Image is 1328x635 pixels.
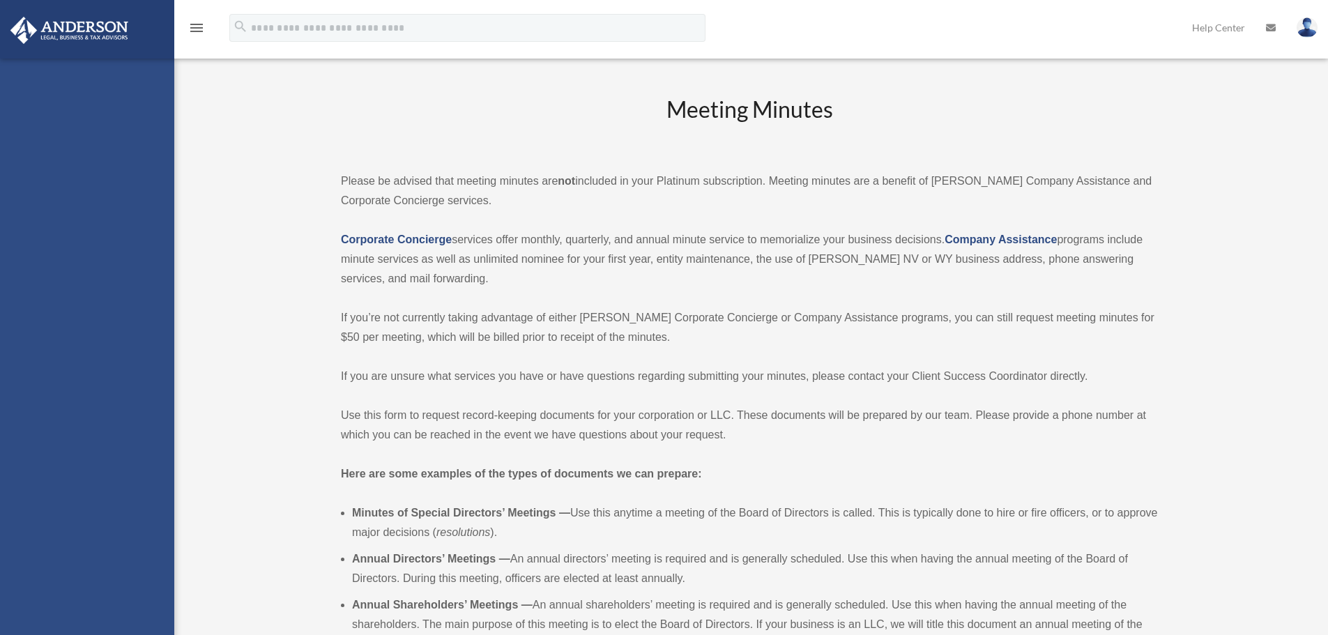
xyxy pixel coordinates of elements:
[436,526,490,538] em: resolutions
[352,599,533,611] b: Annual Shareholders’ Meetings —
[188,24,205,36] a: menu
[945,234,1057,245] a: Company Assistance
[352,549,1158,588] li: An annual directors’ meeting is required and is generally scheduled. Use this when having the ann...
[352,507,570,519] b: Minutes of Special Directors’ Meetings —
[341,234,452,245] a: Corporate Concierge
[341,230,1158,289] p: services offer monthly, quarterly, and annual minute service to memorialize your business decisio...
[558,175,575,187] strong: not
[341,171,1158,211] p: Please be advised that meeting minutes are included in your Platinum subscription. Meeting minute...
[341,468,702,480] strong: Here are some examples of the types of documents we can prepare:
[352,553,510,565] b: Annual Directors’ Meetings —
[233,19,248,34] i: search
[341,308,1158,347] p: If you’re not currently taking advantage of either [PERSON_NAME] Corporate Concierge or Company A...
[341,406,1158,445] p: Use this form to request record-keeping documents for your corporation or LLC. These documents wi...
[352,503,1158,542] li: Use this anytime a meeting of the Board of Directors is called. This is typically done to hire or...
[341,367,1158,386] p: If you are unsure what services you have or have questions regarding submitting your minutes, ple...
[341,94,1158,152] h2: Meeting Minutes
[188,20,205,36] i: menu
[6,17,132,44] img: Anderson Advisors Platinum Portal
[1297,17,1318,38] img: User Pic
